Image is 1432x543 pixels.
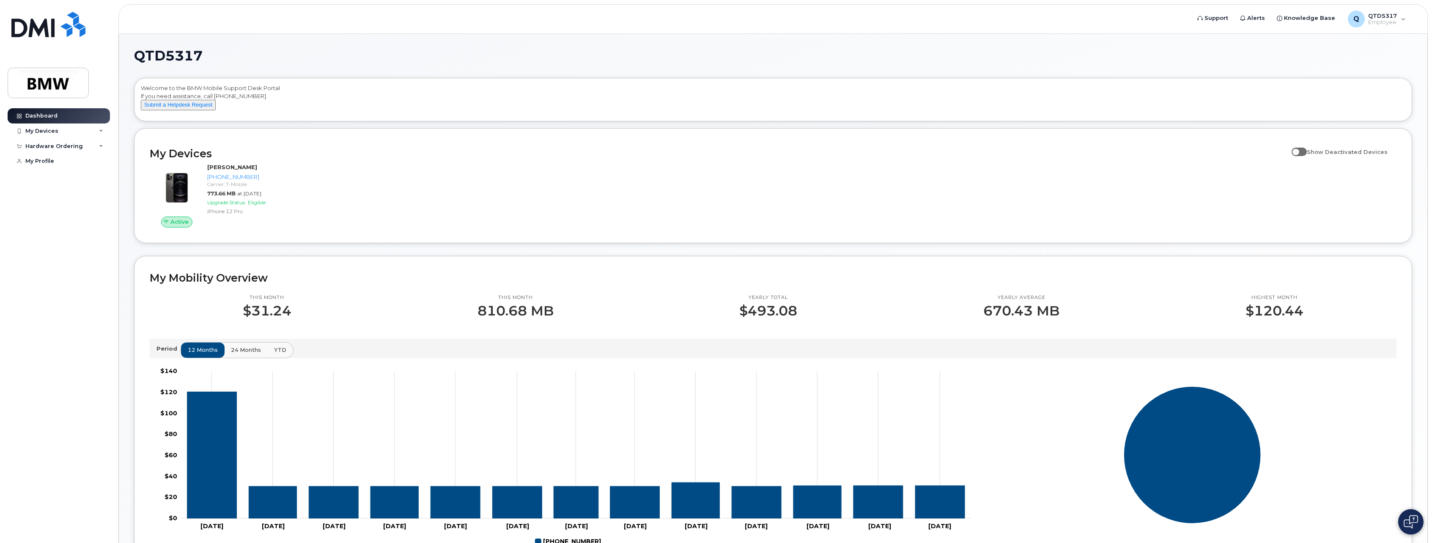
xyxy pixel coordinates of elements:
[1292,144,1298,151] input: Show Deactivated Devices
[207,199,246,206] span: Upgrade Status:
[231,346,261,354] span: 24 months
[165,451,177,459] tspan: $60
[165,493,177,501] tspan: $20
[207,164,257,170] strong: [PERSON_NAME]
[983,303,1059,318] p: 670.43 MB
[739,294,797,301] p: Yearly total
[274,346,286,354] span: YTD
[624,522,647,530] tspan: [DATE]
[207,190,236,197] span: 773.66 MB
[160,409,177,417] tspan: $100
[383,522,406,530] tspan: [DATE]
[170,218,189,226] span: Active
[150,163,454,228] a: Active[PERSON_NAME][PHONE_NUMBER]Carrier: T-Mobile773.66 MBat [DATE]Upgrade Status:EligibleiPhone...
[243,294,291,301] p: This month
[477,303,554,318] p: 810.68 MB
[1307,148,1388,155] span: Show Deactivated Devices
[745,522,768,530] tspan: [DATE]
[134,49,203,62] span: QTD5317
[928,522,951,530] tspan: [DATE]
[1245,303,1303,318] p: $120.44
[477,294,554,301] p: This month
[262,522,285,530] tspan: [DATE]
[187,392,965,518] g: 864-905-4790
[323,522,346,530] tspan: [DATE]
[141,101,216,108] a: Submit a Helpdesk Request
[207,181,450,188] div: Carrier: T-Mobile
[169,514,177,522] tspan: $0
[243,303,291,318] p: $31.24
[150,271,1396,284] h2: My Mobility Overview
[141,84,1405,118] div: Welcome to the BMW Mobile Support Desk Portal If you need assistance, call [PHONE_NUMBER].
[739,303,797,318] p: $493.08
[807,522,829,530] tspan: [DATE]
[200,522,223,530] tspan: [DATE]
[507,522,529,530] tspan: [DATE]
[565,522,588,530] tspan: [DATE]
[207,173,450,181] div: [PHONE_NUMBER]
[141,100,216,110] button: Submit a Helpdesk Request
[237,190,261,197] span: at [DATE]
[207,208,450,215] div: iPhone 12 Pro
[156,167,197,208] img: image20231002-3703462-zcwrqf.jpeg
[248,199,266,206] span: Eligible
[160,388,177,395] tspan: $120
[1404,515,1418,529] img: Open chat
[1124,386,1261,524] g: Series
[160,367,177,375] tspan: $140
[1245,294,1303,301] p: Highest month
[150,147,1287,160] h2: My Devices
[868,522,891,530] tspan: [DATE]
[685,522,708,530] tspan: [DATE]
[983,294,1059,301] p: Yearly average
[156,345,181,353] p: Period
[165,472,177,480] tspan: $40
[444,522,467,530] tspan: [DATE]
[165,430,177,438] tspan: $80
